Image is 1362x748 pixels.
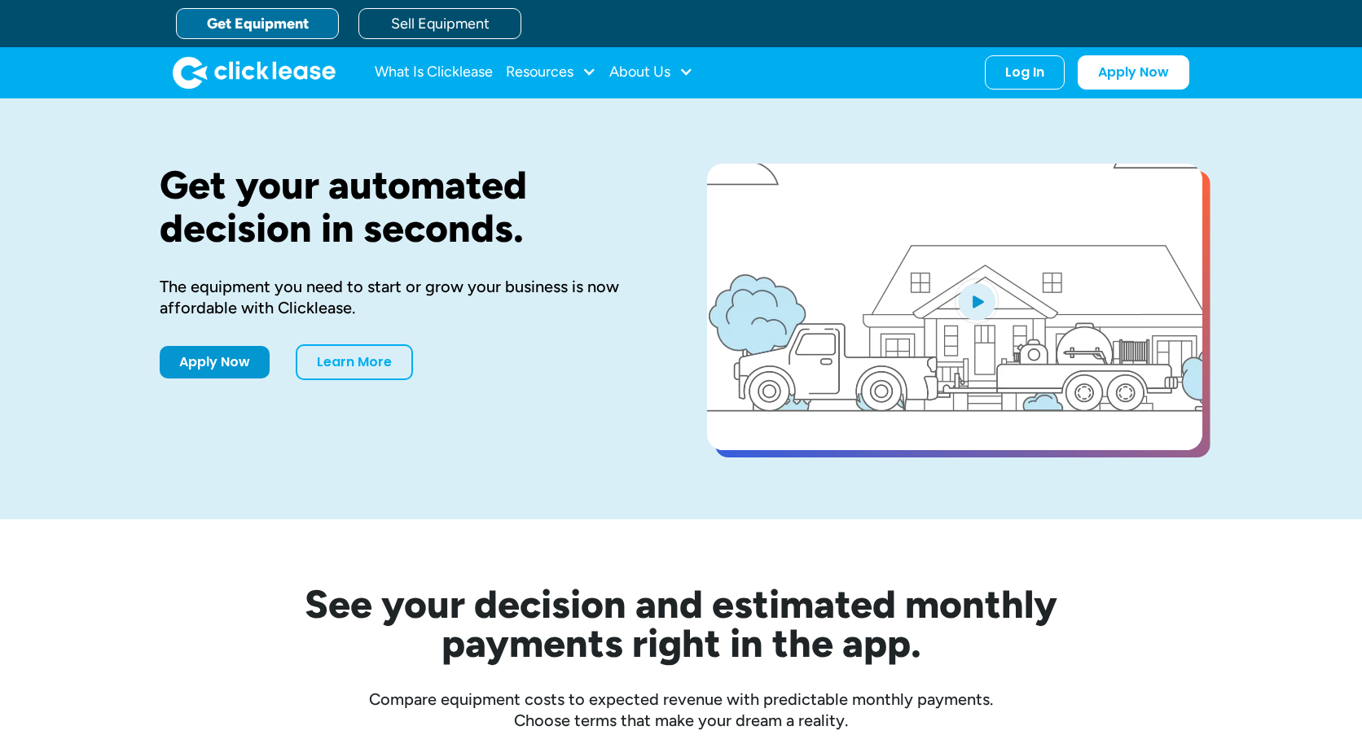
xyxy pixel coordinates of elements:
div: Log In [1005,64,1044,81]
div: Compare equipment costs to expected revenue with predictable monthly payments. Choose terms that ... [160,689,1202,731]
a: open lightbox [707,164,1202,450]
a: What Is Clicklease [375,56,493,89]
img: Blue play button logo on a light blue circular background [955,278,999,324]
a: Apply Now [1078,55,1189,90]
h1: Get your automated decision in seconds. [160,164,655,250]
h2: See your decision and estimated monthly payments right in the app. [225,584,1137,663]
div: Resources [506,56,596,89]
a: Learn More [296,344,413,380]
div: About Us [609,56,693,89]
a: Sell Equipment [358,8,521,39]
img: Clicklease logo [173,56,336,89]
a: Get Equipment [176,8,339,39]
a: Apply Now [160,346,270,378]
a: home [173,56,336,89]
div: The equipment you need to start or grow your business is now affordable with Clicklease. [160,276,655,318]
